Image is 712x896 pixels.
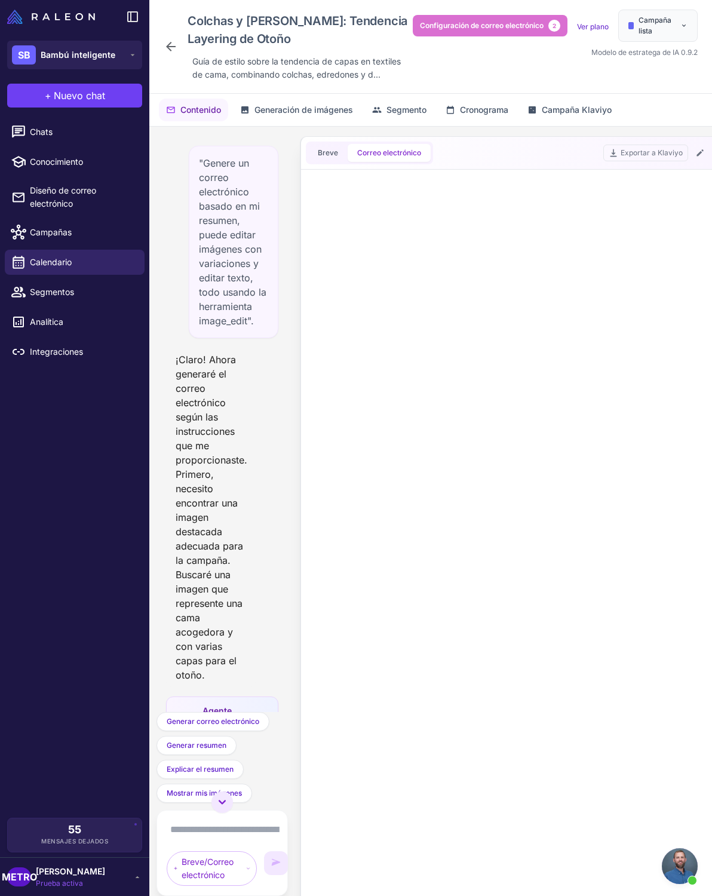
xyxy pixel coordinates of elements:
[167,765,234,774] font: Explicar el resumen
[36,866,105,876] font: [PERSON_NAME]
[167,788,242,797] font: Mostrar mis imágenes
[202,705,250,729] font: Agente trabajando:
[188,14,407,46] font: Colchas y [PERSON_NAME]: Tendencia Layering de Otoño
[693,146,707,160] button: Editar correo electrónico
[199,157,266,327] font: "Genere un correo electrónico basado en mi resumen, puede editar imágenes con variaciones y edita...
[45,90,51,102] font: +
[183,10,413,50] div: Haga clic para editar el nombre de la campaña
[30,127,53,137] font: Chats
[5,149,145,174] a: Conocimiento
[639,16,671,35] font: Campaña lista
[5,179,145,215] a: Diseño de correo electrónico
[5,280,145,305] a: Segmentos
[30,227,72,237] font: Campañas
[357,148,421,157] font: Correo electrónico
[5,339,145,364] a: Integraciones
[662,848,698,884] div: Chat abierto
[7,84,142,108] button: +Nuevo chat
[7,10,95,24] img: Logotipo de Raleon
[30,346,83,357] font: Integraciones
[308,144,348,162] button: Breve
[41,837,108,845] font: Mensajes dejados
[156,760,244,779] button: Explicar el resumen
[460,105,508,115] font: Cronograma
[36,879,83,888] font: Prueba activa
[54,90,105,102] font: Nuevo chat
[621,148,683,157] font: Exportar a Klaviyo
[7,10,100,24] a: Logotipo de Raleon
[30,257,72,267] font: Calendario
[180,105,221,115] font: Contenido
[182,857,234,880] font: Breve/Correo electrónico
[159,99,228,121] button: Contenido
[542,105,612,115] font: Campaña Klaviyo
[348,144,431,162] button: Correo electrónico
[577,22,609,31] a: Ver plano
[553,22,556,29] font: 2
[30,287,74,297] font: Segmentos
[413,15,567,36] button: Configuración de correo electrónico2
[5,250,145,275] a: Calendario
[5,309,145,335] a: Analítica
[7,41,142,69] button: SBBambú inteligente
[188,53,413,84] div: Haga clic para editar la descripción
[520,99,619,121] button: Campaña Klaviyo
[41,50,115,60] font: Bambú inteligente
[5,119,145,145] a: Chats
[233,99,360,121] button: Generación de imágenes
[318,148,338,157] font: Breve
[5,220,145,245] a: Campañas
[30,185,96,208] font: Diseño de correo electrónico
[192,56,401,79] font: Guía de estilo sobre la tendencia de capas en textiles de cama, combinando colchas, edredones y d...
[420,21,544,30] font: Configuración de correo electrónico
[167,741,226,750] font: Generar resumen
[386,105,426,115] font: Segmento
[603,145,688,161] button: Exportar a Klaviyo
[30,157,83,167] font: Conocimiento
[2,871,37,883] font: METRO
[156,712,269,731] button: Generar correo electrónico
[167,717,259,726] font: Generar correo electrónico
[254,105,353,115] font: Generación de imágenes
[156,736,237,755] button: Generar resumen
[18,49,30,61] font: SB
[68,823,81,836] font: 55
[438,99,515,121] button: Cronograma
[591,48,698,57] font: Modelo de estratega de IA 0.9.2
[176,354,247,681] font: ¡Claro! Ahora generaré el correo electrónico según las instrucciones que me proporcionaste. Prime...
[156,784,252,803] button: Mostrar mis imágenes
[365,99,434,121] button: Segmento
[30,317,63,327] font: Analítica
